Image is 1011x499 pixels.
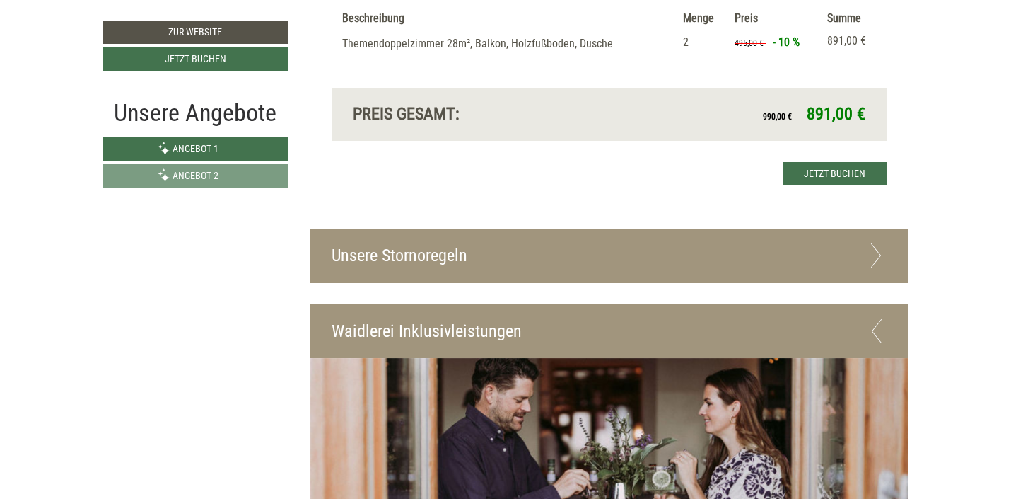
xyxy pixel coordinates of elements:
th: Preis [729,8,822,30]
div: Waidlerei Inklusivleistungen [310,305,908,358]
span: 990,00 € [763,112,792,122]
span: Angebot 1 [173,143,218,154]
td: 891,00 € [822,30,876,55]
a: Jetzt buchen [103,47,288,71]
a: Jetzt buchen [783,162,887,185]
span: 495,00 € [735,38,764,48]
div: Unsere Stornoregeln [310,229,908,282]
a: Zur Website [103,21,288,44]
td: 2 [677,30,729,55]
td: Themendoppelzimmer 28m², Balkon, Holzfußboden, Dusche [342,30,678,55]
div: Unsere Angebote [103,96,288,130]
span: 891,00 € [807,104,865,124]
th: Menge [677,8,729,30]
div: Preis gesamt: [342,102,609,126]
span: - 10 % [773,35,800,49]
th: Beschreibung [342,8,678,30]
th: Summe [822,8,876,30]
span: Angebot 2 [173,170,218,181]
